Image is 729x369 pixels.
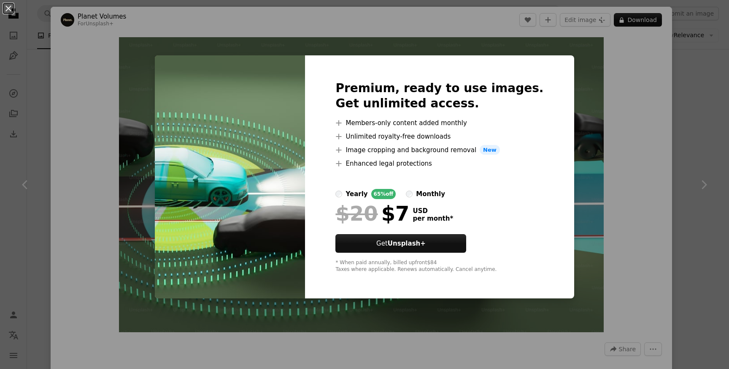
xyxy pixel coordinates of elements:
li: Members-only content added monthly [335,118,543,128]
strong: Unsplash+ [388,240,426,247]
input: yearly65%off [335,191,342,197]
div: 65% off [371,189,396,199]
button: GetUnsplash+ [335,234,466,253]
li: Unlimited royalty-free downloads [335,131,543,142]
span: USD [413,207,453,215]
span: $20 [335,202,378,224]
li: Image cropping and background removal [335,145,543,155]
li: Enhanced legal protections [335,159,543,169]
div: $7 [335,202,409,224]
h2: Premium, ready to use images. Get unlimited access. [335,81,543,111]
input: monthly [406,191,413,197]
div: monthly [416,189,445,199]
span: New [480,145,500,155]
div: * When paid annually, billed upfront $84 Taxes where applicable. Renews automatically. Cancel any... [335,260,543,273]
div: yearly [346,189,367,199]
span: per month * [413,215,453,222]
img: premium_photo-1742883582063-a9baa6b555ff [155,55,305,299]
